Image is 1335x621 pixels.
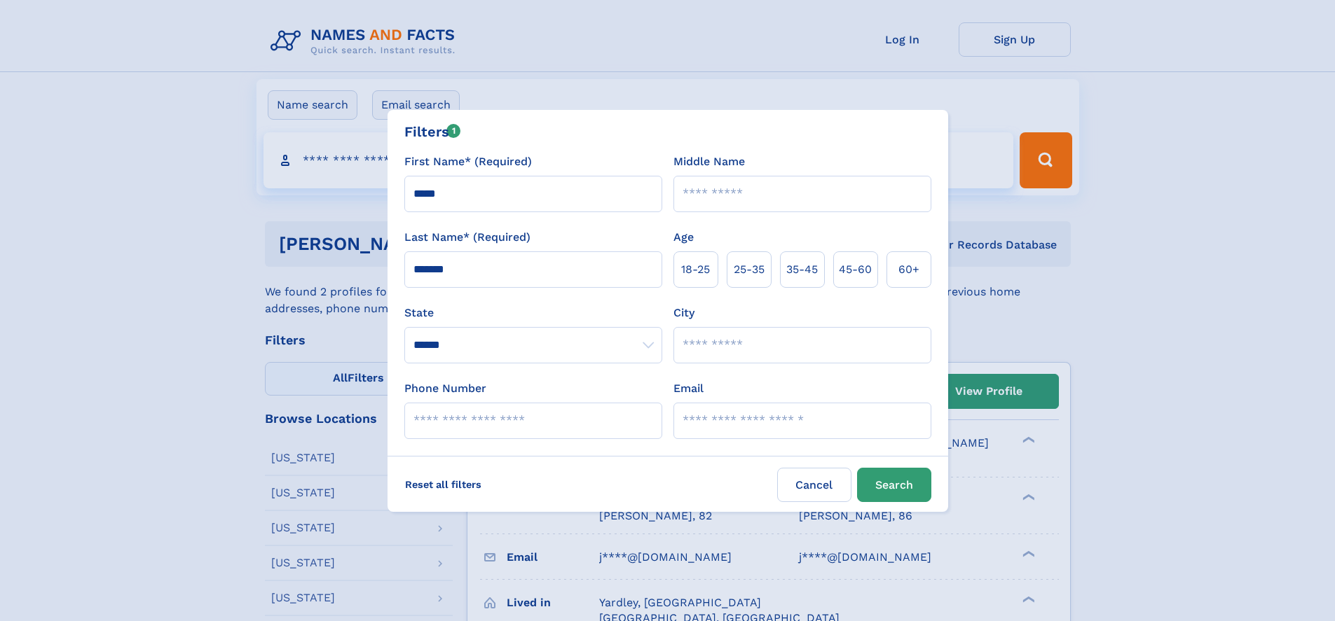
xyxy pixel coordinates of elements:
span: 60+ [898,261,919,278]
label: Middle Name [673,153,745,170]
span: 45‑60 [839,261,872,278]
label: State [404,305,662,321]
label: Age [673,229,694,246]
span: 35‑45 [786,261,818,278]
span: 18‑25 [681,261,710,278]
label: Last Name* (Required) [404,229,530,246]
span: 25‑35 [734,261,765,278]
div: Filters [404,121,461,142]
label: Cancel [777,468,851,502]
label: Reset all filters [396,468,491,501]
button: Search [857,468,931,502]
label: City [673,305,694,321]
label: Email [673,380,704,397]
label: Phone Number [404,380,486,397]
label: First Name* (Required) [404,153,532,170]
